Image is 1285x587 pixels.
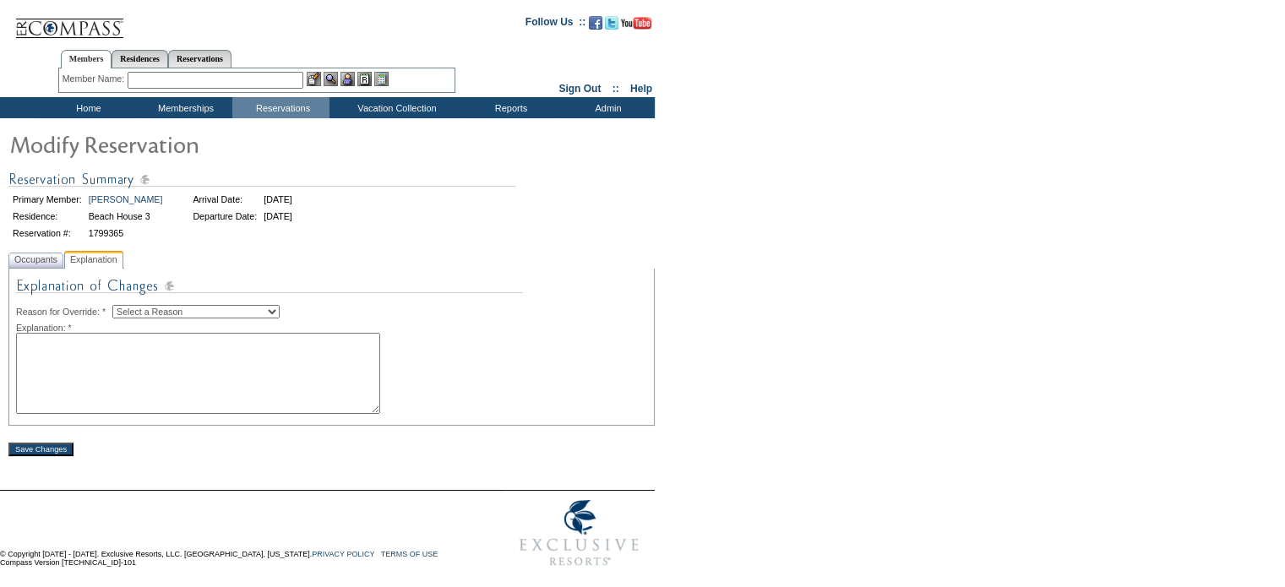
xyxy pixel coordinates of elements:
[374,72,389,86] img: b_calculator.gif
[261,209,295,224] td: [DATE]
[190,209,259,224] td: Departure Date:
[63,72,128,86] div: Member Name:
[112,50,168,68] a: Residences
[630,83,652,95] a: Help
[357,72,372,86] img: Reservations
[168,50,231,68] a: Reservations
[558,97,655,118] td: Admin
[613,83,619,95] span: ::
[86,226,166,241] td: 1799365
[525,14,585,35] td: Follow Us ::
[381,550,438,558] a: TERMS OF USE
[89,194,163,204] a: [PERSON_NAME]
[16,323,647,333] div: Explanation: *
[38,97,135,118] td: Home
[232,97,329,118] td: Reservations
[10,209,84,224] td: Residence:
[605,16,618,30] img: Follow us on Twitter
[307,72,321,86] img: b_edit.gif
[324,72,338,86] img: View
[14,4,124,39] img: Compass Home
[10,192,84,207] td: Primary Member:
[504,491,655,575] img: Exclusive Resorts
[340,72,355,86] img: Impersonate
[8,443,74,456] input: Save Changes
[190,192,259,207] td: Arrival Date:
[312,550,374,558] a: PRIVACY POLICY
[86,209,166,224] td: Beach House 3
[135,97,232,118] td: Memberships
[621,21,651,31] a: Subscribe to our YouTube Channel
[621,17,651,30] img: Subscribe to our YouTube Channel
[10,226,84,241] td: Reservation #:
[589,21,602,31] a: Become our fan on Facebook
[589,16,602,30] img: Become our fan on Facebook
[16,307,112,317] span: Reason for Override: *
[329,97,460,118] td: Vacation Collection
[16,275,523,305] img: Explanation of Changes
[11,251,61,269] span: Occupants
[67,251,121,269] span: Explanation
[61,50,112,68] a: Members
[558,83,601,95] a: Sign Out
[261,192,295,207] td: [DATE]
[460,97,558,118] td: Reports
[8,169,515,190] img: Reservation Summary
[605,21,618,31] a: Follow us on Twitter
[8,127,346,160] img: Modify Reservation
